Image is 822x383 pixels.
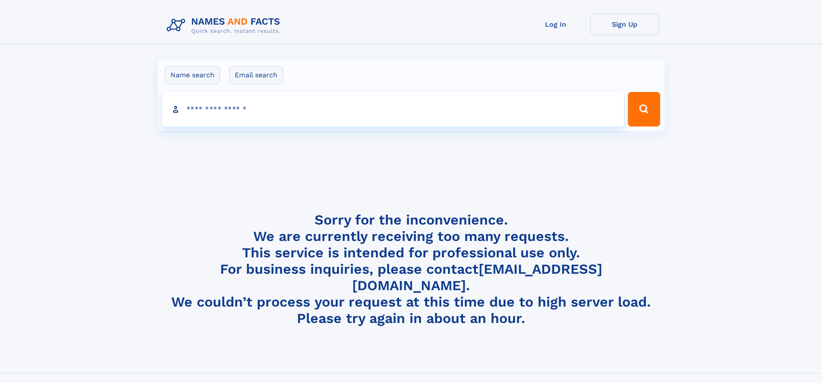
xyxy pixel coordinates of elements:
[163,14,287,37] img: Logo Names and Facts
[162,92,624,127] input: search input
[521,14,590,35] a: Log In
[229,66,283,84] label: Email search
[352,261,602,294] a: [EMAIL_ADDRESS][DOMAIN_NAME]
[165,66,220,84] label: Name search
[628,92,660,127] button: Search Button
[590,14,659,35] a: Sign Up
[163,212,659,327] h4: Sorry for the inconvenience. We are currently receiving too many requests. This service is intend...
